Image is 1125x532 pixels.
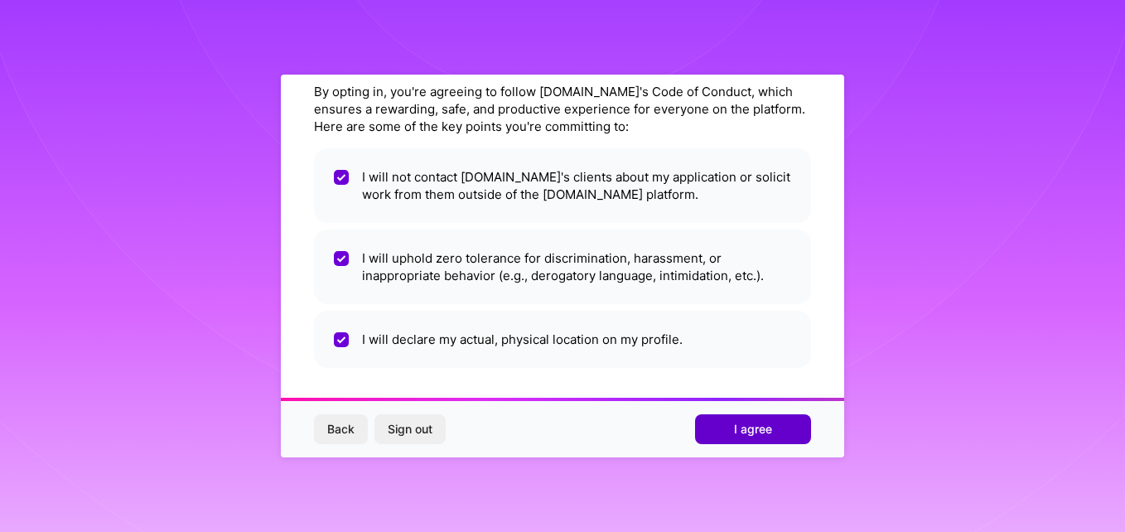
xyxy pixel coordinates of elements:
li: I will not contact [DOMAIN_NAME]'s clients about my application or solicit work from them outside... [314,148,811,223]
span: Back [327,421,355,438]
button: I agree [695,414,811,444]
span: Sign out [388,421,432,438]
button: Back [314,414,368,444]
div: By opting in, you're agreeing to follow [DOMAIN_NAME]'s Code of Conduct, which ensures a rewardin... [314,83,811,135]
li: I will uphold zero tolerance for discrimination, harassment, or inappropriate behavior (e.g., der... [314,230,811,304]
span: I agree [734,421,772,438]
li: I will declare my actual, physical location on my profile. [314,311,811,368]
button: Sign out [374,414,446,444]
